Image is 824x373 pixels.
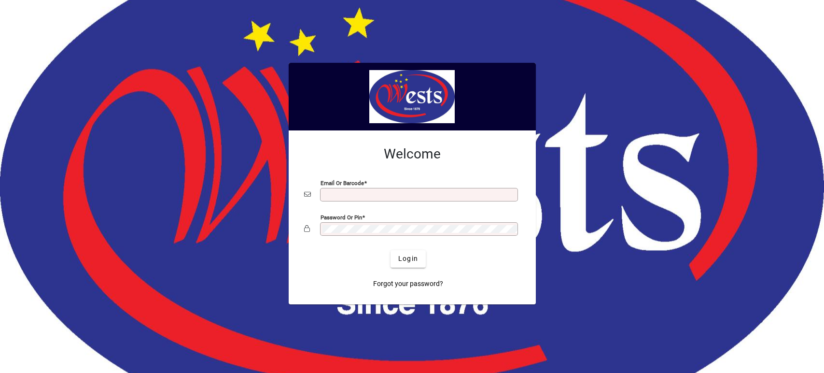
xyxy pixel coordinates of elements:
[373,279,443,289] span: Forgot your password?
[321,214,362,220] mat-label: Password or Pin
[321,179,364,186] mat-label: Email or Barcode
[369,275,447,293] a: Forgot your password?
[398,254,418,264] span: Login
[391,250,426,268] button: Login
[304,146,520,162] h2: Welcome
